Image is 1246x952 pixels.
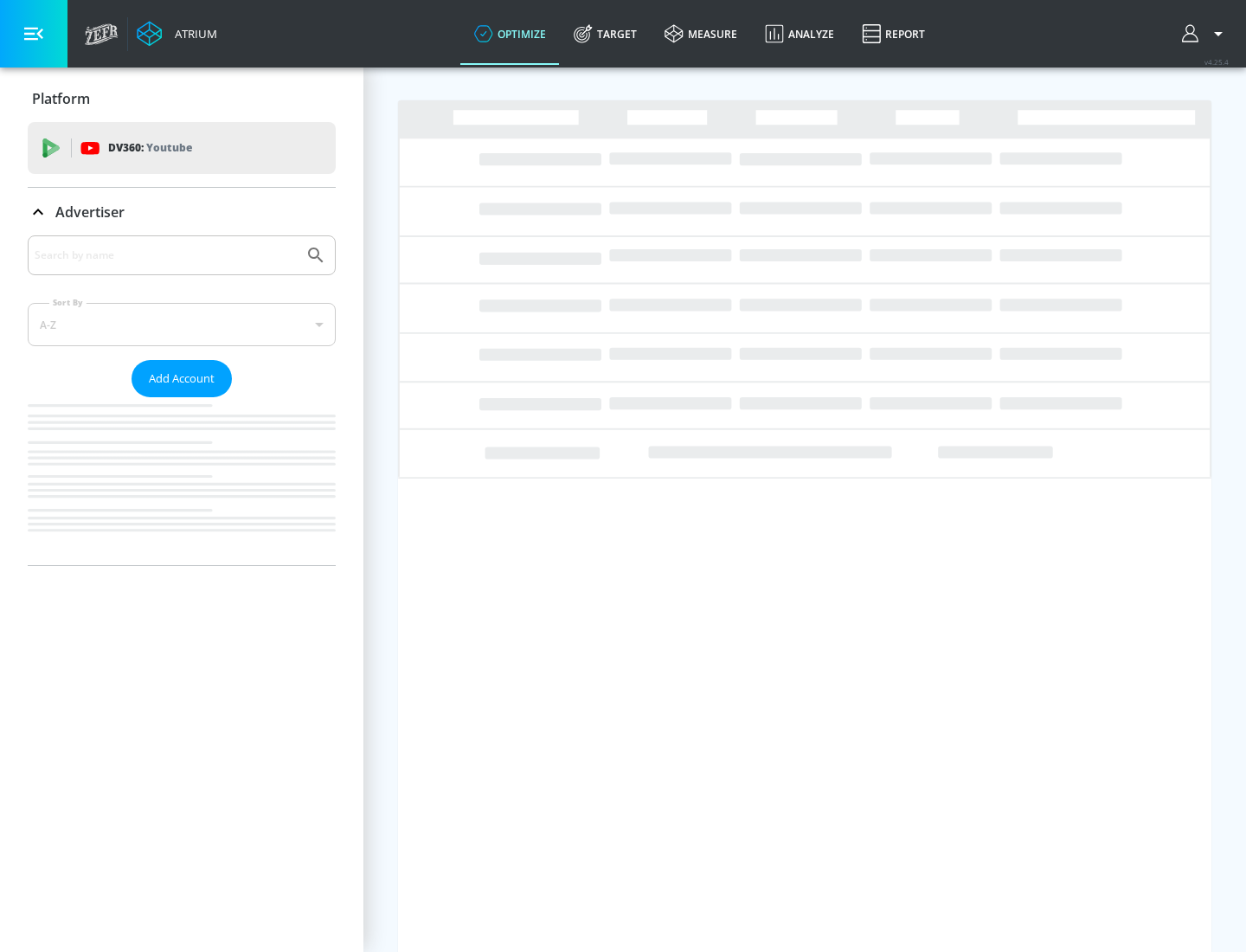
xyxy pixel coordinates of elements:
p: Advertiser [55,203,125,222]
div: Advertiser [28,235,336,565]
input: Search by name [35,244,297,267]
button: Add Account [132,360,232,397]
div: Advertiser [28,188,336,236]
nav: list of Advertiser [28,397,336,565]
div: Atrium [168,26,217,42]
p: DV360: [108,138,192,158]
span: v 4.25.4 [1204,57,1229,67]
a: Report [848,3,939,65]
a: Atrium [137,21,217,47]
span: Add Account [149,369,215,389]
label: Sort By [49,297,87,308]
div: DV360: Youtube [28,122,336,174]
a: Analyze [751,3,848,65]
div: Platform [28,74,336,123]
div: A-Z [28,303,336,346]
a: Target [560,3,651,65]
a: measure [651,3,751,65]
p: Platform [32,89,90,108]
p: Youtube [146,138,192,157]
a: optimize [460,3,560,65]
